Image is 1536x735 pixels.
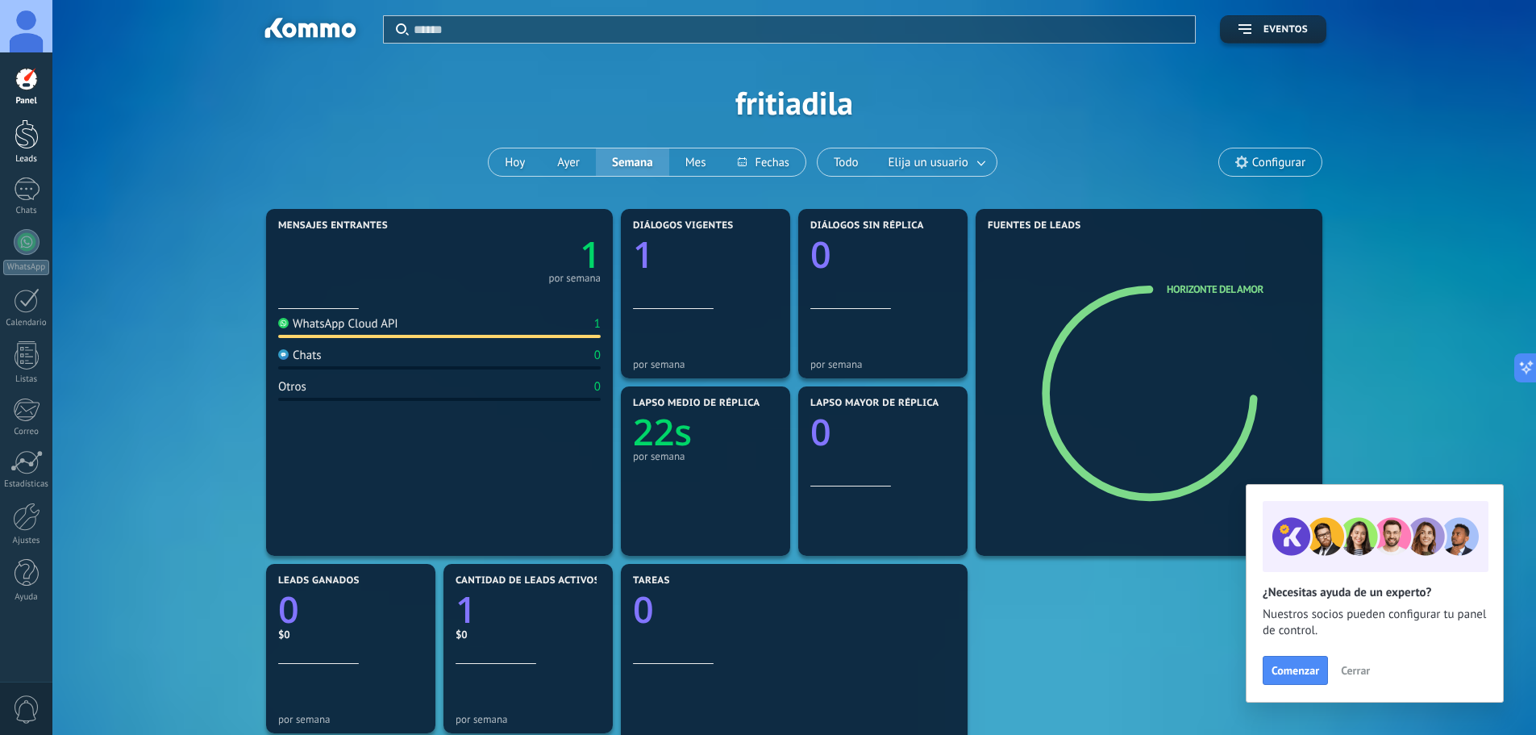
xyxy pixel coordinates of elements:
button: Eventos [1220,15,1326,44]
span: Diálogos vigentes [633,220,734,232]
button: Cerrar [1334,658,1377,683]
a: 0 [278,585,423,634]
button: Elija un usuario [875,148,997,176]
div: Panel [3,96,50,106]
text: 1 [633,230,654,279]
div: $0 [278,628,423,641]
div: Otros [278,379,306,395]
button: Hoy [489,148,541,176]
div: Chats [278,348,322,363]
div: Ayuda [3,592,50,603]
span: Eventos [1263,24,1308,35]
text: 0 [810,230,831,279]
div: WhatsApp [3,260,49,275]
text: 1 [456,585,477,634]
div: por semana [548,274,601,282]
div: $0 [456,628,601,641]
button: Ayer [541,148,596,176]
text: 22s [633,407,692,457]
div: Listas [3,374,50,385]
img: Chats [278,349,289,360]
div: Calendario [3,318,50,328]
text: 0 [278,585,299,634]
div: 0 [594,348,601,363]
a: 1 [456,585,601,634]
span: Diálogos sin réplica [810,220,924,232]
span: Configurar [1252,156,1305,169]
div: Leads [3,154,50,165]
span: Comenzar [1272,665,1319,676]
a: Horizonte del Amor [1167,282,1263,296]
span: Tareas [633,575,670,587]
span: Lapso medio de réplica [633,398,760,409]
button: Todo [818,148,875,176]
span: Mensajes entrantes [278,220,388,232]
div: Ajustes [3,536,50,546]
span: Elija un usuario [885,152,972,173]
div: por semana [633,450,778,462]
div: por semana [456,713,601,725]
span: Fuentes de leads [988,220,1081,232]
text: 0 [810,407,831,457]
div: Chats [3,206,50,216]
text: 1 [580,230,601,279]
button: Comenzar [1263,656,1328,685]
span: Cantidad de leads activos [456,575,600,587]
div: por semana [278,713,423,725]
div: 0 [594,379,601,395]
div: WhatsApp Cloud API [278,316,398,332]
text: 0 [633,585,654,634]
button: Mes [669,148,722,176]
a: 1 [439,230,601,279]
span: Nuestros socios pueden configurar tu panel de control. [1263,607,1487,639]
button: Semana [596,148,669,176]
div: Correo [3,427,50,437]
span: Leads ganados [278,575,360,587]
div: 1 [594,316,601,332]
h2: ¿Necesitas ayuda de un experto? [1263,585,1487,600]
span: Cerrar [1341,665,1370,676]
a: 0 [633,585,955,634]
div: Estadísticas [3,479,50,490]
div: por semana [633,358,778,370]
div: por semana [810,358,955,370]
span: Lapso mayor de réplica [810,398,939,409]
img: WhatsApp Cloud API [278,318,289,328]
button: Fechas [722,148,805,176]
